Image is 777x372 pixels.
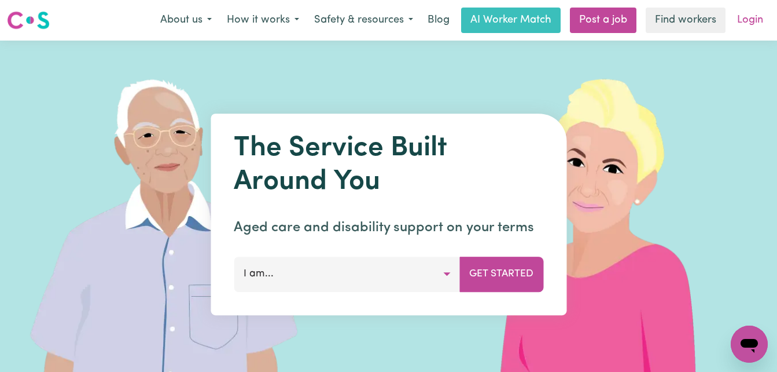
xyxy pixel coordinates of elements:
[570,8,636,33] a: Post a job
[234,217,543,238] p: Aged care and disability support on your terms
[459,257,543,291] button: Get Started
[7,10,50,31] img: Careseekers logo
[219,8,307,32] button: How it works
[421,8,456,33] a: Blog
[730,8,770,33] a: Login
[7,7,50,34] a: Careseekers logo
[234,257,460,291] button: I am...
[461,8,561,33] a: AI Worker Match
[153,8,219,32] button: About us
[307,8,421,32] button: Safety & resources
[731,326,768,363] iframe: Button to launch messaging window
[234,132,543,199] h1: The Service Built Around You
[646,8,726,33] a: Find workers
